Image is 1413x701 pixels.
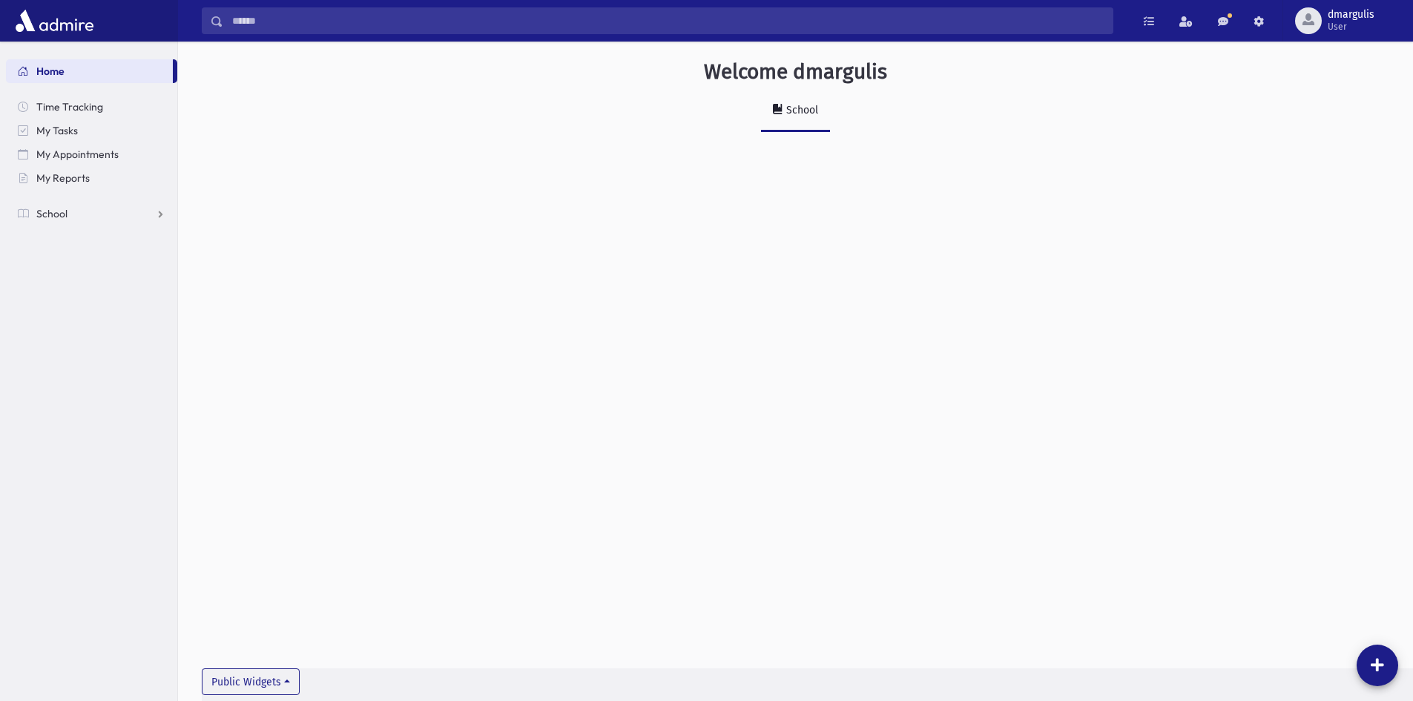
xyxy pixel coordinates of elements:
span: My Tasks [36,124,78,137]
button: Public Widgets [202,668,300,695]
span: Time Tracking [36,100,103,113]
input: Search [223,7,1113,34]
h3: Welcome dmargulis [704,59,887,85]
span: My Reports [36,171,90,185]
img: AdmirePro [12,6,97,36]
a: My Appointments [6,142,177,166]
span: Home [36,65,65,78]
span: School [36,207,67,220]
div: School [783,104,818,116]
a: School [6,202,177,226]
a: My Tasks [6,119,177,142]
a: My Reports [6,166,177,190]
a: School [761,90,830,132]
span: My Appointments [36,148,119,161]
a: Home [6,59,173,83]
span: User [1328,21,1374,33]
span: dmargulis [1328,9,1374,21]
a: Time Tracking [6,95,177,119]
